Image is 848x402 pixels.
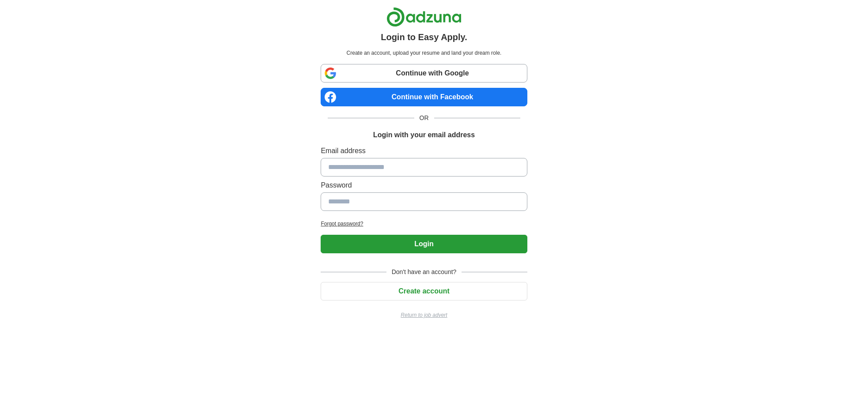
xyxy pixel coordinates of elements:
[373,130,475,140] h1: Login with your email address
[322,49,525,57] p: Create an account, upload your resume and land your dream role.
[321,88,527,106] a: Continue with Facebook
[321,220,527,228] a: Forgot password?
[386,267,462,277] span: Don't have an account?
[321,287,527,295] a: Create account
[321,64,527,83] a: Continue with Google
[321,235,527,253] button: Login
[321,282,527,301] button: Create account
[321,180,527,191] label: Password
[414,113,434,123] span: OR
[386,7,462,27] img: Adzuna logo
[381,30,467,44] h1: Login to Easy Apply.
[321,311,527,319] a: Return to job advert
[321,146,527,156] label: Email address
